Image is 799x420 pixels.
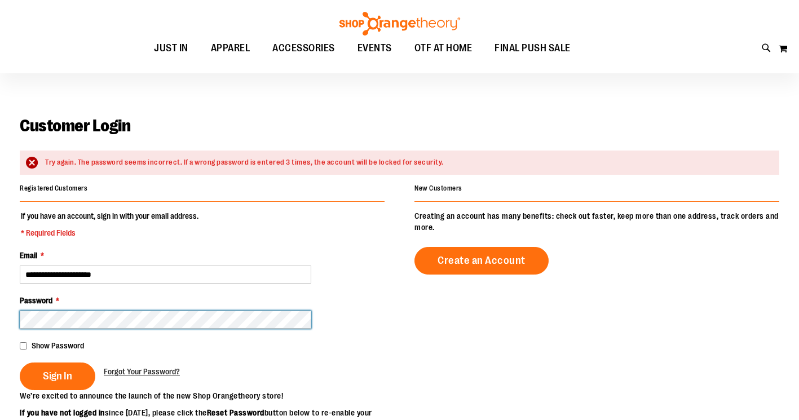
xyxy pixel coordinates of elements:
[143,36,200,61] a: JUST IN
[104,367,180,376] span: Forgot Your Password?
[20,210,200,238] legend: If you have an account, sign in with your email address.
[154,36,188,61] span: JUST IN
[104,366,180,377] a: Forgot Your Password?
[414,184,462,192] strong: New Customers
[414,210,779,233] p: Creating an account has many benefits: check out faster, keep more than one address, track orders...
[414,247,549,275] a: Create an Account
[20,116,130,135] span: Customer Login
[43,370,72,382] span: Sign In
[403,36,484,61] a: OTF AT HOME
[211,36,250,61] span: APPAREL
[32,341,84,350] span: Show Password
[357,36,392,61] span: EVENTS
[346,36,403,61] a: EVENTS
[207,408,264,417] strong: Reset Password
[20,251,37,260] span: Email
[261,36,346,61] a: ACCESSORIES
[338,12,462,36] img: Shop Orangetheory
[20,408,105,417] strong: If you have not logged in
[21,227,198,238] span: * Required Fields
[20,184,87,192] strong: Registered Customers
[483,36,582,61] a: FINAL PUSH SALE
[495,36,571,61] span: FINAL PUSH SALE
[272,36,335,61] span: ACCESSORIES
[45,157,768,168] div: Try again. The password seems incorrect. If a wrong password is entered 3 times, the account will...
[20,296,52,305] span: Password
[414,36,473,61] span: OTF AT HOME
[20,390,400,401] p: We’re excited to announce the launch of the new Shop Orangetheory store!
[20,362,95,390] button: Sign In
[200,36,262,61] a: APPAREL
[438,254,526,267] span: Create an Account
